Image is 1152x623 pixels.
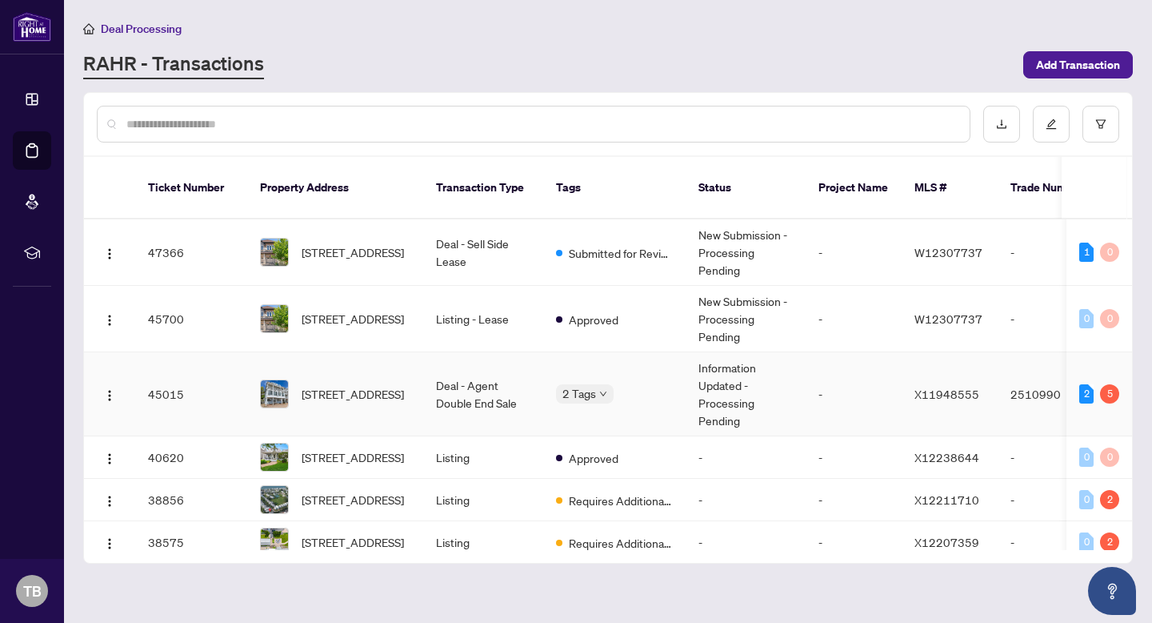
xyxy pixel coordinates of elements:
[97,381,122,407] button: Logo
[1100,243,1119,262] div: 0
[302,533,404,551] span: [STREET_ADDRESS]
[569,534,673,552] span: Requires Additional Docs
[1079,243,1094,262] div: 1
[101,22,182,36] span: Deal Processing
[302,491,404,508] span: [STREET_ADDRESS]
[97,444,122,470] button: Logo
[103,247,116,260] img: Logo
[97,306,122,332] button: Logo
[302,243,404,261] span: [STREET_ADDRESS]
[686,479,806,521] td: -
[423,479,543,521] td: Listing
[914,450,979,464] span: X12238644
[135,479,247,521] td: 38856
[599,390,607,398] span: down
[686,436,806,479] td: -
[998,219,1110,286] td: -
[806,521,902,564] td: -
[261,380,288,408] img: thumbnail-img
[261,529,288,556] img: thumbnail-img
[1079,309,1094,328] div: 0
[1079,533,1094,552] div: 0
[914,535,979,549] span: X12207359
[261,486,288,513] img: thumbnail-img
[998,436,1110,479] td: -
[83,50,264,79] a: RAHR - Transactions
[998,352,1110,436] td: 2510990
[261,444,288,471] img: thumbnail-img
[302,310,404,328] span: [STREET_ADDRESS]
[423,286,543,352] td: Listing - Lease
[1079,384,1094,404] div: 2
[1095,119,1106,130] span: filter
[1100,533,1119,552] div: 2
[914,245,982,259] span: W12307737
[806,219,902,286] td: -
[996,119,1007,130] span: download
[998,286,1110,352] td: -
[423,521,543,564] td: Listing
[1046,119,1057,130] span: edit
[97,239,122,265] button: Logo
[302,448,404,466] span: [STREET_ADDRESS]
[135,286,247,352] td: 45700
[806,286,902,352] td: -
[1088,567,1136,615] button: Open asap
[914,387,979,401] span: X11948555
[302,385,404,403] span: [STREET_ADDRESS]
[1079,490,1094,509] div: 0
[103,389,116,402] img: Logo
[1100,384,1119,404] div: 5
[103,537,116,550] img: Logo
[998,521,1110,564] td: -
[569,244,673,262] span: Submitted for Review
[983,106,1020,143] button: download
[806,479,902,521] td: -
[103,495,116,508] img: Logo
[914,311,982,326] span: W12307737
[103,314,116,327] img: Logo
[914,492,979,507] span: X12211710
[569,449,618,467] span: Approved
[686,219,806,286] td: New Submission - Processing Pending
[97,487,122,512] button: Logo
[686,352,806,436] td: Information Updated - Processing Pending
[1079,448,1094,467] div: 0
[1100,448,1119,467] div: 0
[569,311,618,328] span: Approved
[806,352,902,436] td: -
[569,492,673,509] span: Requires Additional Docs
[135,352,247,436] td: 45015
[97,529,122,555] button: Logo
[423,352,543,436] td: Deal - Agent Double End Sale
[686,286,806,352] td: New Submission - Processing Pending
[543,157,686,219] th: Tags
[562,384,596,403] span: 2 Tags
[423,219,543,286] td: Deal - Sell Side Lease
[135,436,247,479] td: 40620
[686,521,806,564] td: -
[686,157,806,219] th: Status
[13,12,51,42] img: logo
[261,239,288,266] img: thumbnail-img
[1100,309,1119,328] div: 0
[806,157,902,219] th: Project Name
[103,452,116,465] img: Logo
[1036,52,1120,78] span: Add Transaction
[998,157,1110,219] th: Trade Number
[1082,106,1119,143] button: filter
[1023,51,1133,78] button: Add Transaction
[247,157,423,219] th: Property Address
[423,436,543,479] td: Listing
[261,305,288,332] img: thumbnail-img
[1033,106,1070,143] button: edit
[135,521,247,564] td: 38575
[998,479,1110,521] td: -
[83,23,94,34] span: home
[135,157,247,219] th: Ticket Number
[1100,490,1119,509] div: 2
[23,580,42,602] span: TB
[423,157,543,219] th: Transaction Type
[135,219,247,286] td: 47366
[902,157,998,219] th: MLS #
